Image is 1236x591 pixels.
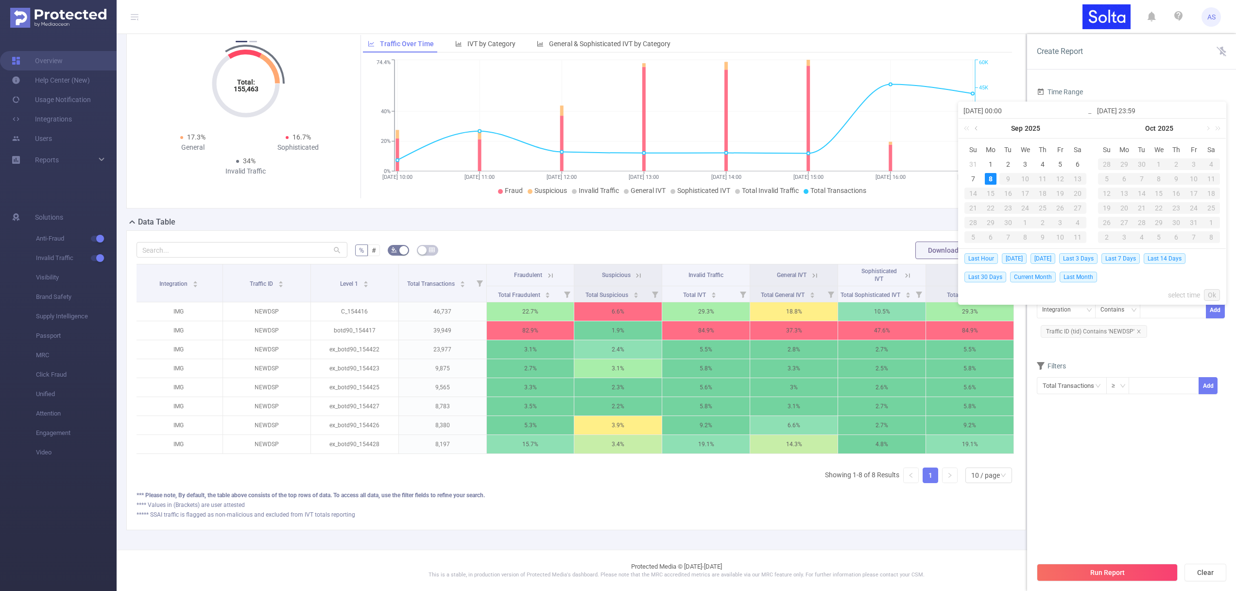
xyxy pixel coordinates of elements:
td: September 7, 2025 [964,172,982,186]
td: September 22, 2025 [982,201,999,215]
th: Thu [1034,142,1051,157]
div: 24 [1017,202,1034,214]
tspan: 45K [979,85,988,91]
i: icon: down [1086,307,1092,314]
i: icon: down [1131,307,1137,314]
td: September 10, 2025 [1017,172,1034,186]
div: 11 [1069,231,1086,243]
div: 23 [999,202,1017,214]
span: Th [1034,145,1051,154]
div: 19 [1098,202,1116,214]
i: icon: table [429,247,435,253]
td: October 29, 2025 [1150,215,1168,230]
td: October 6, 2025 [1116,172,1133,186]
div: 28 [1098,158,1116,170]
i: icon: right [947,472,953,478]
td: September 28, 2025 [964,215,982,230]
div: 11 [1034,173,1051,185]
th: Tue [999,142,1017,157]
span: % [359,246,364,254]
td: October 7, 2025 [1133,172,1150,186]
span: MRC [36,346,117,365]
span: Tu [999,145,1017,154]
td: October 4, 2025 [1202,157,1220,172]
td: September 4, 2025 [1034,157,1051,172]
td: September 29, 2025 [1116,157,1133,172]
button: Run Report [1037,564,1178,581]
button: 1 [236,41,247,42]
div: Sophisticated [246,142,351,153]
a: select time [1168,286,1200,304]
span: Total Invalid Traffic [742,187,799,194]
div: 31 [967,158,979,170]
td: October 10, 2025 [1185,172,1202,186]
td: October 31, 2025 [1185,215,1202,230]
span: Create Report [1037,47,1083,56]
td: October 5, 2025 [1098,172,1116,186]
div: 25 [1034,202,1051,214]
td: October 13, 2025 [1116,186,1133,201]
td: October 22, 2025 [1150,201,1168,215]
div: 2 [1098,231,1116,243]
td: August 31, 2025 [964,157,982,172]
th: Wed [1150,142,1168,157]
td: September 30, 2025 [1133,157,1150,172]
div: 1 [1202,217,1220,228]
div: 15 [1150,188,1168,199]
tspan: [DATE] 13:00 [629,174,659,180]
div: 20 [1069,188,1086,199]
th: Sat [1069,142,1086,157]
span: Passport [36,326,117,346]
td: September 6, 2025 [1069,157,1086,172]
span: Last Hour [964,253,998,264]
li: 1 [923,468,938,483]
div: 30 [1133,158,1150,170]
tspan: [DATE] 12:00 [547,174,577,180]
a: Users [12,129,52,148]
th: Fri [1051,142,1069,157]
td: September 12, 2025 [1051,172,1069,186]
div: 6 [1116,173,1133,185]
div: 15 [982,188,999,199]
div: 9 [1167,173,1185,185]
span: Last 3 Days [1059,253,1098,264]
td: September 8, 2025 [982,172,999,186]
span: Total Transactions [810,187,866,194]
td: September 28, 2025 [1098,157,1116,172]
td: October 21, 2025 [1133,201,1150,215]
span: Last 14 Days [1144,253,1185,264]
div: 26 [1098,217,1116,228]
th: Wed [1017,142,1034,157]
div: ≥ [1112,378,1122,394]
div: 9 [999,173,1017,185]
div: 27 [1116,217,1133,228]
h2: Data Table [138,216,175,228]
div: 10 / page [971,468,1000,483]
a: Ok [1204,289,1220,301]
tspan: [DATE] 14:00 [711,174,741,180]
td: October 27, 2025 [1116,215,1133,230]
span: Mo [1116,145,1133,154]
tspan: 74.4% [377,60,391,66]
div: 9 [1034,231,1051,243]
a: Help Center (New) [12,70,90,90]
td: October 17, 2025 [1185,186,1202,201]
td: October 8, 2025 [1017,230,1034,244]
td: October 14, 2025 [1133,186,1150,201]
div: 18 [1202,188,1220,199]
td: October 30, 2025 [1167,215,1185,230]
tspan: 40% [381,108,391,115]
div: 1 [985,158,996,170]
img: Protected Media [10,8,106,28]
div: 18 [1034,188,1051,199]
span: Th [1167,145,1185,154]
div: 21 [1133,202,1150,214]
th: Sun [964,142,982,157]
span: General & Sophisticated IVT by Category [549,40,670,48]
div: 12 [1051,173,1069,185]
div: 19 [1051,188,1069,199]
td: November 1, 2025 [1202,215,1220,230]
span: Fraud [505,187,523,194]
div: 4 [1037,158,1048,170]
div: 14 [1133,188,1150,199]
